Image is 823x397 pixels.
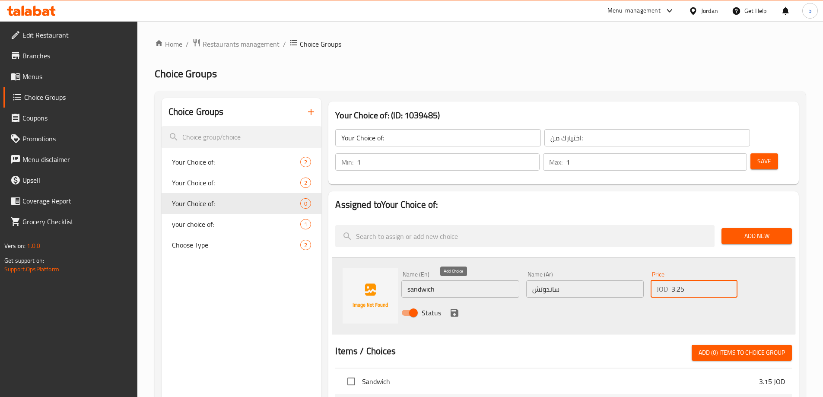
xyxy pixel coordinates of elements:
[24,92,130,102] span: Choice Groups
[155,39,182,49] a: Home
[3,170,137,191] a: Upsell
[22,175,130,185] span: Upsell
[699,347,785,358] span: Add (0) items to choice group
[168,105,224,118] h2: Choice Groups
[341,157,353,167] p: Min:
[162,193,322,214] div: Your Choice of:0
[172,178,301,188] span: Your Choice of:
[172,240,301,250] span: Choose Type
[172,157,301,167] span: Your Choice of:
[162,172,322,193] div: Your Choice of:2
[607,6,661,16] div: Menu-management
[22,154,130,165] span: Menu disclaimer
[3,25,137,45] a: Edit Restaurant
[3,66,137,87] a: Menus
[301,220,311,229] span: 1
[401,280,519,298] input: Enter name En
[692,345,792,361] button: Add (0) items to choice group
[22,133,130,144] span: Promotions
[283,39,286,49] li: /
[300,198,311,209] div: Choices
[22,71,130,82] span: Menus
[301,200,311,208] span: 0
[808,6,811,16] span: b
[448,306,461,319] button: save
[549,157,562,167] p: Max:
[162,214,322,235] div: your choice of:1
[300,39,341,49] span: Choice Groups
[22,196,130,206] span: Coverage Report
[721,228,792,244] button: Add New
[526,280,644,298] input: Enter name Ar
[155,64,217,83] span: Choice Groups
[300,178,311,188] div: Choices
[300,240,311,250] div: Choices
[203,39,280,49] span: Restaurants management
[301,179,311,187] span: 2
[155,38,806,50] nav: breadcrumb
[172,198,301,209] span: Your Choice of:
[3,128,137,149] a: Promotions
[3,45,137,66] a: Branches
[162,152,322,172] div: Your Choice of:2
[27,240,40,251] span: 1.0.0
[4,255,44,266] span: Get support on:
[335,345,396,358] h2: Items / Choices
[750,153,778,169] button: Save
[192,38,280,50] a: Restaurants management
[3,108,137,128] a: Coupons
[759,376,785,387] p: 3.15 JOD
[728,231,785,241] span: Add New
[335,108,792,122] h3: Your Choice of: (ID: 1039485)
[3,149,137,170] a: Menu disclaimer
[162,235,322,255] div: Choose Type2
[162,126,322,148] input: search
[335,198,792,211] h2: Assigned to Your Choice of:
[335,225,715,247] input: search
[4,240,25,251] span: Version:
[22,216,130,227] span: Grocery Checklist
[3,211,137,232] a: Grocery Checklist
[301,158,311,166] span: 2
[757,156,771,167] span: Save
[4,264,59,275] a: Support.OpsPlatform
[3,87,137,108] a: Choice Groups
[172,219,301,229] span: your choice of:
[362,376,759,387] span: Sandwich
[22,113,130,123] span: Coupons
[22,51,130,61] span: Branches
[422,308,441,318] span: Status
[301,241,311,249] span: 2
[701,6,718,16] div: Jordan
[3,191,137,211] a: Coverage Report
[657,284,668,294] p: JOD
[671,280,737,298] input: Please enter price
[300,157,311,167] div: Choices
[22,30,130,40] span: Edit Restaurant
[186,39,189,49] li: /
